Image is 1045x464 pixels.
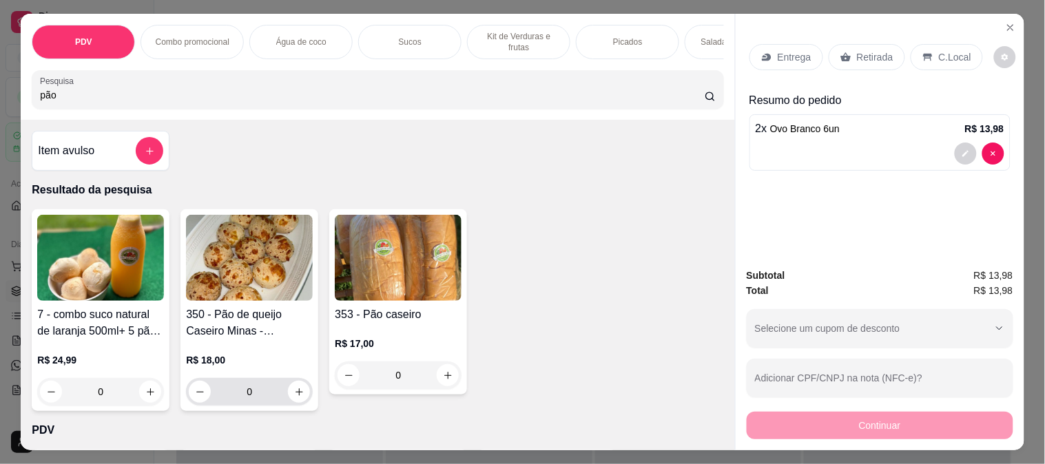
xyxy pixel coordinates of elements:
strong: Subtotal [747,270,785,281]
p: Sucos [399,36,422,48]
button: decrease-product-quantity [982,143,1004,165]
button: decrease-product-quantity [40,381,62,403]
input: Adicionar CPF/CNPJ na nota (NFC-e)? [755,377,1005,390]
p: C.Local [939,50,971,64]
h4: 350 - Pão de queijo Caseiro Minas - Congelado 500g [186,306,313,339]
p: 2 x [756,120,840,137]
span: R$ 13,98 [974,283,1013,298]
label: Pesquisa [40,75,79,87]
p: R$ 13,98 [965,122,1004,136]
span: R$ 13,98 [974,268,1013,283]
p: Retirada [857,50,893,64]
button: add-separate-item [136,137,163,165]
p: Resumo do pedido [749,92,1011,109]
button: Selecione um cupom de desconto [747,309,1013,348]
h4: Item avulso [38,143,94,159]
img: product-image [186,215,313,301]
p: Salada Higienizada [701,36,772,48]
p: Entrega [778,50,811,64]
img: product-image [335,215,462,301]
button: decrease-product-quantity [189,381,211,403]
h4: 7 - combo suco natural de laranja 500ml+ 5 pão de queijo assado [37,306,164,339]
button: increase-product-quantity [437,364,459,386]
p: Combo promocional [156,36,229,48]
h4: 353 - Pão caseiro [335,306,462,323]
strong: Total [747,285,769,296]
p: Kit de Verduras e frutas [479,31,559,53]
button: increase-product-quantity [139,381,161,403]
p: Picados [613,36,643,48]
img: product-image [37,215,164,301]
p: R$ 17,00 [335,337,462,350]
button: Close [1000,17,1022,39]
p: R$ 24,99 [37,353,164,367]
span: Ovo Branco 6un [770,123,840,134]
p: R$ 18,00 [186,353,313,367]
p: Resultado da pesquisa [32,182,723,198]
input: Pesquisa [40,88,705,102]
p: PDV [75,36,92,48]
button: increase-product-quantity [288,381,310,403]
p: PDV [32,422,723,439]
p: Água de coco [276,36,327,48]
button: decrease-product-quantity [338,364,360,386]
button: decrease-product-quantity [955,143,977,165]
button: decrease-product-quantity [994,46,1016,68]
